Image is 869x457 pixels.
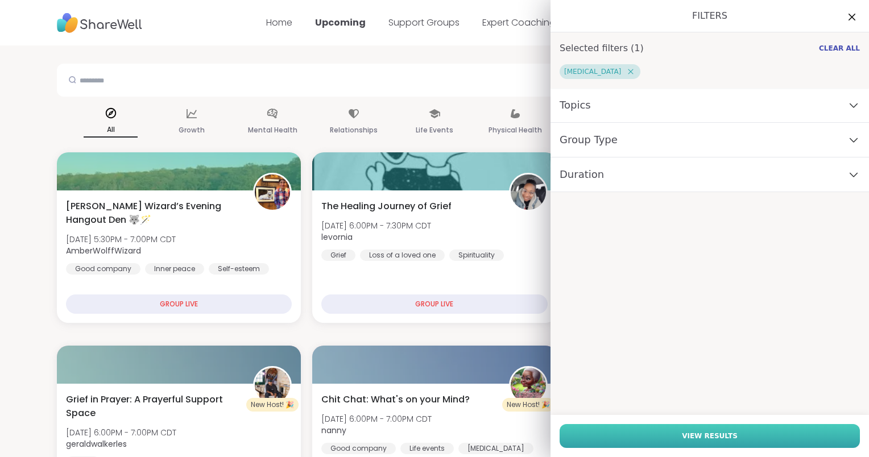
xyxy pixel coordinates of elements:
[66,200,241,227] span: [PERSON_NAME] Wizard’s Evening Hangout Den 🐺🪄
[246,398,299,412] div: New Host! 🎉
[66,245,141,256] b: AmberWolffWizard
[315,16,366,29] a: Upcoming
[321,425,346,436] b: nanny
[416,123,453,137] p: Life Events
[564,67,621,76] span: [MEDICAL_DATA]
[511,368,546,403] img: nanny
[255,175,290,210] img: AmberWolffWizard
[458,443,533,454] div: [MEDICAL_DATA]
[66,393,241,420] span: Grief in Prayer: A Prayerful Support Space
[819,44,860,53] span: Clear All
[489,123,542,137] p: Physical Health
[145,263,204,275] div: Inner peace
[66,263,140,275] div: Good company
[84,123,138,138] p: All
[360,250,445,261] div: Loss of a loved one
[66,294,292,314] div: GROUP LIVE
[388,16,460,29] a: Support Groups
[255,368,290,403] img: geraldwalkerles
[560,167,604,182] span: Duration
[57,7,142,39] img: ShareWell Nav Logo
[400,443,454,454] div: Life events
[560,9,860,23] h1: Filters
[511,175,546,210] img: levornia
[560,132,618,148] span: Group Type
[682,431,738,441] span: View Results
[66,234,176,245] span: [DATE] 5:30PM - 7:00PM CDT
[321,231,353,243] b: levornia
[321,413,432,425] span: [DATE] 6:00PM - 7:00PM CDT
[449,250,504,261] div: Spirituality
[321,294,547,314] div: GROUP LIVE
[179,123,205,137] p: Growth
[560,424,860,448] button: View Results
[209,263,269,275] div: Self-esteem
[560,97,591,113] span: Topics
[502,398,554,412] div: New Host! 🎉
[321,443,396,454] div: Good company
[321,393,470,406] span: Chit Chat: What's on your Mind?
[560,41,644,55] h1: Selected filters ( 1 )
[321,250,355,261] div: Grief
[66,427,176,438] span: [DATE] 6:00PM - 7:00PM CDT
[321,200,452,213] span: The Healing Journey of Grief
[482,16,556,29] a: Expert Coaching
[321,220,431,231] span: [DATE] 6:00PM - 7:30PM CDT
[248,123,297,137] p: Mental Health
[66,438,127,450] b: geraldwalkerles
[330,123,378,137] p: Relationships
[266,16,292,29] a: Home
